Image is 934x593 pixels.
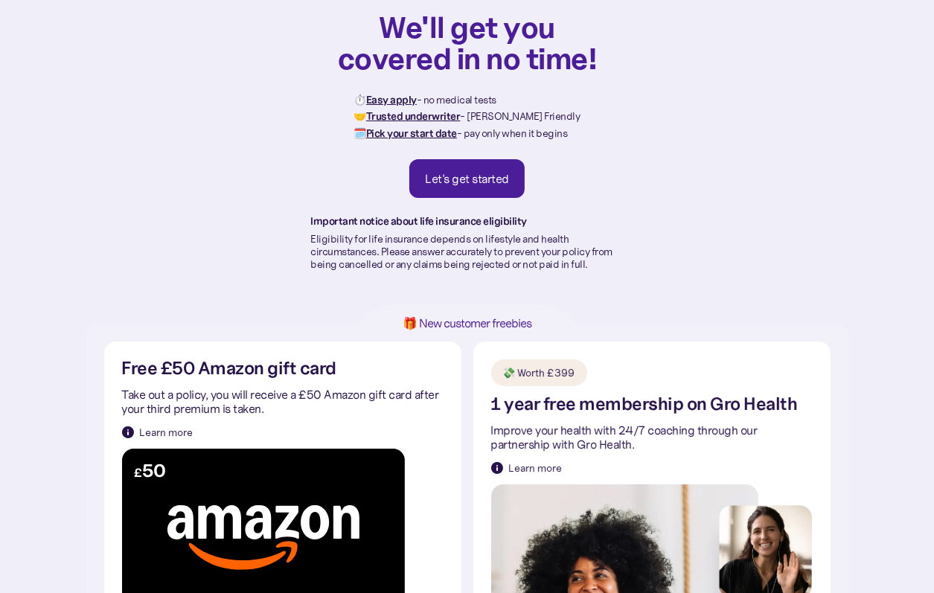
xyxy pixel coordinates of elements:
[122,388,444,416] p: Take out a policy, you will receive a £50 Amazon gift card after your third premium is taken.
[122,425,193,440] a: Learn more
[491,423,813,452] p: Improve your health with 24/7 coaching through our partnership with Gro Health.
[354,92,580,141] p: ⏱️ - no medical tests 🤝 - [PERSON_NAME] Friendly 🗓️ - pay only when it begins
[366,93,417,106] strong: Easy apply
[503,365,575,380] div: 💸 Worth £399
[366,109,461,123] strong: Trusted underwriter
[140,425,193,440] div: Learn more
[509,461,563,475] div: Learn more
[311,214,528,228] strong: Important notice about life insurance eligibility
[311,233,624,270] p: Eligibility for life insurance depends on lifestyle and health circumstances. Please answer accur...
[122,359,337,378] h2: Free £50 Amazon gift card
[491,461,563,475] a: Learn more
[491,395,798,414] h2: 1 year free membership on Gro Health
[337,11,598,74] h1: We'll get you covered in no time!
[366,126,457,140] strong: Pick your start date
[380,317,555,330] h1: 🎁 New customer freebies
[409,159,525,198] a: Let's get started
[425,171,509,186] div: Let's get started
